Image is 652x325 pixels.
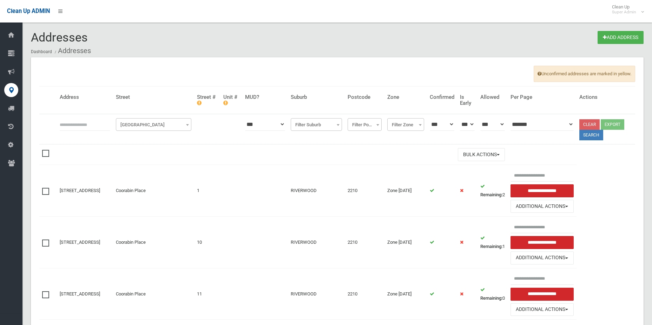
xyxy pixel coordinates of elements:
[292,120,340,130] span: Filter Suburb
[60,240,100,245] a: [STREET_ADDRESS]
[511,303,574,316] button: Additional Actions
[534,66,635,82] span: Unconfirmed addresses are marked in yellow.
[113,165,194,217] td: Coorabin Place
[194,217,220,268] td: 10
[458,148,505,161] button: Bulk Actions
[345,165,384,217] td: 2210
[291,94,342,100] h4: Suburb
[116,118,191,131] span: Filter Street
[480,94,505,100] h4: Allowed
[387,94,424,100] h4: Zone
[7,8,50,14] span: Clean Up ADMIN
[197,94,218,106] h4: Street #
[223,94,239,106] h4: Unit #
[384,165,427,217] td: Zone [DATE]
[387,118,424,131] span: Filter Zone
[478,217,508,268] td: 1
[579,119,600,130] a: Clear
[430,94,454,100] h4: Confirmed
[288,165,345,217] td: RIVERWOOD
[194,268,220,320] td: 11
[478,268,508,320] td: 0
[612,9,636,15] small: Super Admin
[511,200,574,213] button: Additional Actions
[480,244,502,249] strong: Remaining:
[579,94,632,100] h4: Actions
[384,268,427,320] td: Zone [DATE]
[598,31,644,44] a: Add Address
[60,94,110,100] h4: Address
[511,94,574,100] h4: Per Page
[579,130,603,140] button: Search
[113,268,194,320] td: Coorabin Place
[60,291,100,297] a: [STREET_ADDRESS]
[194,165,220,217] td: 1
[118,120,190,130] span: Filter Street
[389,120,422,130] span: Filter Zone
[345,217,384,268] td: 2210
[60,188,100,193] a: [STREET_ADDRESS]
[345,268,384,320] td: 2210
[384,217,427,268] td: Zone [DATE]
[291,118,342,131] span: Filter Suburb
[480,192,502,197] strong: Remaining:
[478,165,508,217] td: 2
[113,217,194,268] td: Coorabin Place
[348,94,382,100] h4: Postcode
[31,30,88,44] span: Addresses
[601,119,624,130] button: Export
[31,49,52,54] a: Dashboard
[348,118,382,131] span: Filter Postcode
[480,295,502,301] strong: Remaining:
[511,251,574,265] button: Additional Actions
[116,94,191,100] h4: Street
[349,120,380,130] span: Filter Postcode
[288,217,345,268] td: RIVERWOOD
[245,94,285,100] h4: MUD?
[608,4,643,15] span: Clean Up
[53,44,91,57] li: Addresses
[460,94,475,106] h4: Is Early
[288,268,345,320] td: RIVERWOOD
